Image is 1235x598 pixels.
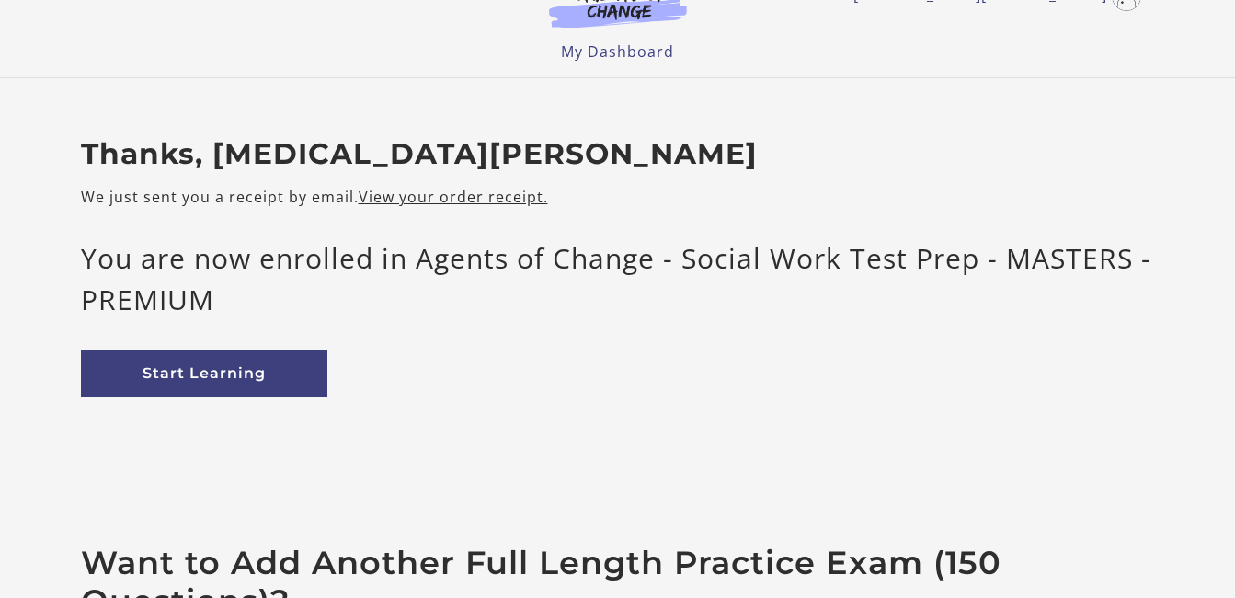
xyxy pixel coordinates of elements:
[81,237,1155,320] p: You are now enrolled in Agents of Change - Social Work Test Prep - MASTERS - PREMIUM
[81,186,1155,208] p: We just sent you a receipt by email.
[81,137,1155,172] h2: Thanks, [MEDICAL_DATA][PERSON_NAME]
[359,187,548,207] a: View your order receipt.
[81,350,327,397] a: Start Learning
[561,41,674,62] a: My Dashboard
